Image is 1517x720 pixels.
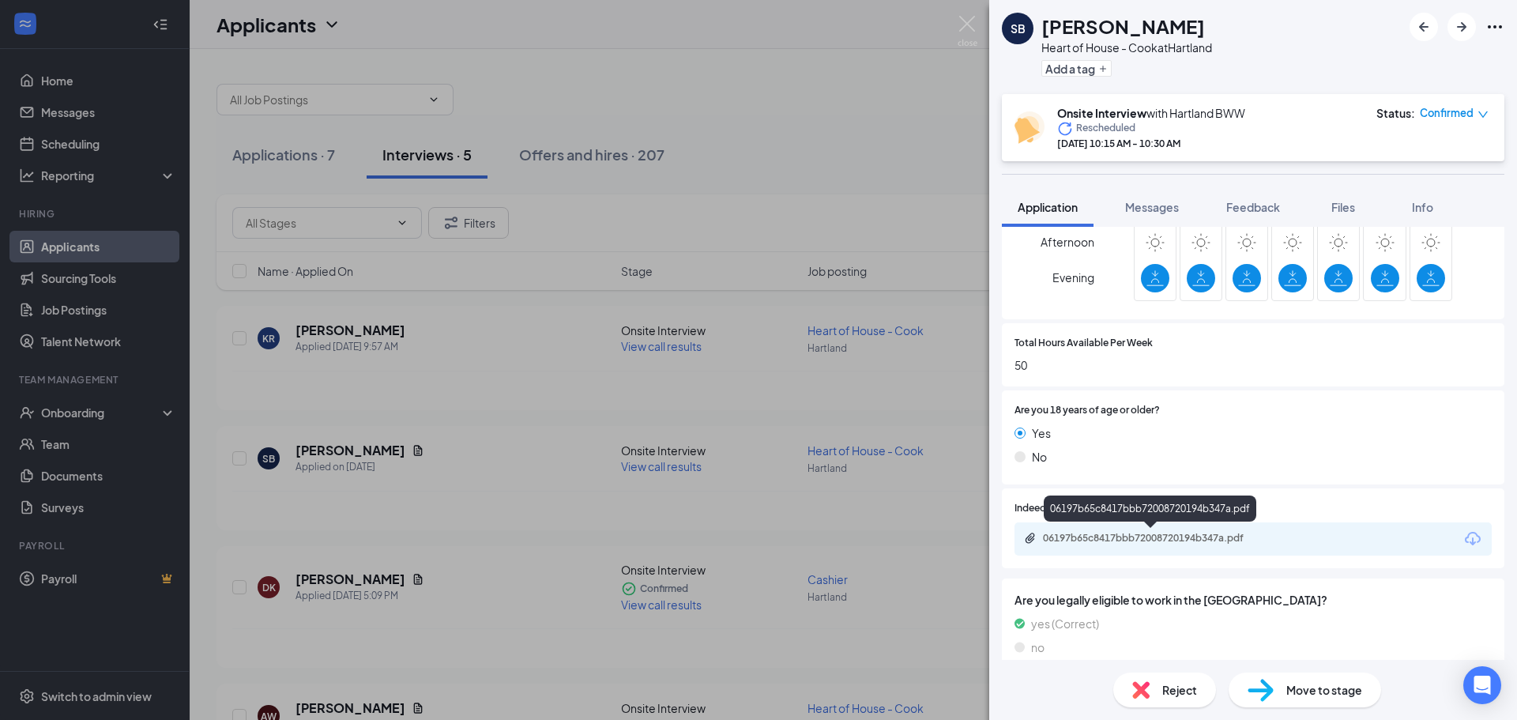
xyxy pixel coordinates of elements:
div: Heart of House - Cook at Hartland [1041,40,1212,55]
button: PlusAdd a tag [1041,60,1112,77]
span: 50 [1014,356,1492,374]
span: Are you legally eligible to work in the [GEOGRAPHIC_DATA]? [1014,591,1492,609]
button: ArrowLeftNew [1410,13,1438,41]
span: Feedback [1226,200,1280,214]
div: Status : [1376,105,1415,121]
svg: Ellipses [1485,17,1504,36]
svg: Plus [1098,64,1108,74]
div: [DATE] 10:15 AM - 10:30 AM [1057,137,1245,150]
span: Application [1018,200,1078,214]
div: Open Intercom Messenger [1463,666,1501,704]
span: Afternoon [1041,228,1094,256]
span: Move to stage [1286,681,1362,699]
span: Confirmed [1420,105,1474,121]
div: SB [1011,21,1026,36]
span: yes (Correct) [1031,615,1099,632]
span: no [1031,639,1045,656]
svg: Paperclip [1024,532,1037,545]
span: No [1032,448,1047,466]
svg: ArrowLeftNew [1414,17,1433,36]
span: Evening [1052,263,1094,292]
span: Yes [1032,424,1051,442]
span: down [1477,109,1489,120]
span: Files [1331,200,1355,214]
svg: ArrowRight [1452,17,1471,36]
span: Indeed Resume [1014,501,1084,516]
div: with Hartland BWW [1057,105,1245,121]
span: Total Hours Available Per Week [1014,336,1153,351]
a: Paperclip06197b65c8417bbb72008720194b347a.pdf [1024,532,1280,547]
div: 06197b65c8417bbb72008720194b347a.pdf [1043,532,1264,545]
h1: [PERSON_NAME] [1041,13,1205,40]
span: Info [1412,200,1433,214]
span: Reject [1162,681,1197,699]
svg: Loading [1057,121,1073,137]
b: Onsite Interview [1057,106,1146,120]
div: 06197b65c8417bbb72008720194b347a.pdf [1044,496,1256,522]
svg: Download [1463,530,1482,548]
span: Are you 18 years of age or older? [1014,403,1160,418]
span: Messages [1125,200,1179,214]
span: Rescheduled [1076,121,1135,137]
button: ArrowRight [1447,13,1476,41]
